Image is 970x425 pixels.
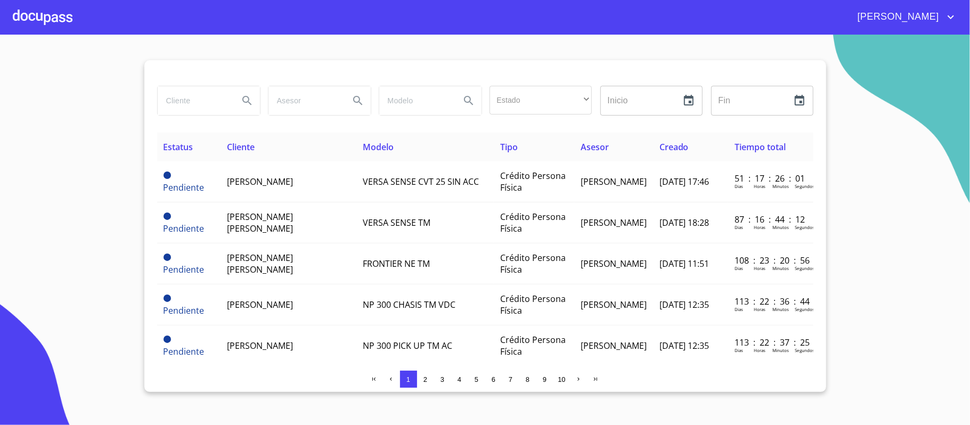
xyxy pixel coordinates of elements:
span: [DATE] 11:51 [659,258,710,269]
span: 3 [441,375,444,383]
p: 87 : 16 : 44 : 12 [735,214,806,225]
span: 4 [458,375,461,383]
span: Crédito Persona Física [500,293,566,316]
span: [PERSON_NAME] [581,217,647,228]
button: Search [345,88,371,113]
p: Minutos [772,265,789,271]
span: [PERSON_NAME] [850,9,944,26]
button: 8 [519,371,536,388]
p: Minutos [772,224,789,230]
p: Minutos [772,306,789,312]
button: 1 [400,371,417,388]
p: Minutos [772,347,789,353]
span: [PERSON_NAME] [581,299,647,310]
span: 5 [475,375,478,383]
span: Pendiente [164,182,205,193]
span: Crédito Persona Física [500,252,566,275]
p: Dias [735,306,743,312]
span: [PERSON_NAME] [PERSON_NAME] [227,252,293,275]
span: Crédito Persona Física [500,334,566,357]
p: Dias [735,224,743,230]
span: Pendiente [164,171,171,179]
span: 6 [492,375,495,383]
p: Horas [754,306,765,312]
span: Crédito Persona Física [500,211,566,234]
span: [PERSON_NAME] [227,176,293,187]
button: 7 [502,371,519,388]
button: 2 [417,371,434,388]
span: Tiempo total [735,141,786,153]
span: [DATE] 18:28 [659,217,710,228]
span: 9 [543,375,547,383]
span: [PERSON_NAME] [227,340,293,352]
span: 10 [558,375,565,383]
p: Dias [735,183,743,189]
p: Segundos [795,183,814,189]
button: 6 [485,371,502,388]
button: 4 [451,371,468,388]
span: [DATE] 12:35 [659,340,710,352]
p: Horas [754,347,765,353]
span: 2 [423,375,427,383]
span: [PERSON_NAME] [581,176,647,187]
span: Crédito Persona Física [500,170,566,193]
p: Segundos [795,347,814,353]
span: Pendiente [164,305,205,316]
span: [PERSON_NAME] [581,258,647,269]
p: Horas [754,265,765,271]
span: Asesor [581,141,609,153]
p: 51 : 17 : 26 : 01 [735,173,806,184]
span: Modelo [363,141,394,153]
span: [PERSON_NAME] [PERSON_NAME] [227,211,293,234]
button: 5 [468,371,485,388]
span: Creado [659,141,689,153]
p: Dias [735,265,743,271]
div: ​ [490,86,592,115]
span: Cliente [227,141,255,153]
button: account of current user [850,9,957,26]
p: 113 : 22 : 36 : 44 [735,296,806,307]
span: Estatus [164,141,193,153]
button: Search [456,88,482,113]
p: Horas [754,183,765,189]
span: FRONTIER NE TM [363,258,430,269]
p: Segundos [795,306,814,312]
p: 108 : 23 : 20 : 56 [735,255,806,266]
span: VERSA SENSE CVT 25 SIN ACC [363,176,479,187]
p: Segundos [795,265,814,271]
span: Pendiente [164,213,171,220]
button: 9 [536,371,553,388]
input: search [268,86,341,115]
span: NP 300 CHASIS TM VDC [363,299,455,310]
span: NP 300 PICK UP TM AC [363,340,452,352]
button: Search [234,88,260,113]
input: search [379,86,452,115]
button: 10 [553,371,570,388]
p: Dias [735,347,743,353]
span: [DATE] 12:35 [659,299,710,310]
span: Pendiente [164,223,205,234]
p: Segundos [795,224,814,230]
span: 8 [526,375,529,383]
span: [PERSON_NAME] [227,299,293,310]
p: Horas [754,224,765,230]
span: Pendiente [164,346,205,357]
span: Tipo [500,141,518,153]
span: 7 [509,375,512,383]
span: Pendiente [164,295,171,302]
span: Pendiente [164,336,171,343]
p: Minutos [772,183,789,189]
span: [PERSON_NAME] [581,340,647,352]
span: VERSA SENSE TM [363,217,430,228]
span: Pendiente [164,254,171,261]
span: [DATE] 17:46 [659,176,710,187]
input: search [158,86,230,115]
p: 113 : 22 : 37 : 25 [735,337,806,348]
button: 3 [434,371,451,388]
span: Pendiente [164,264,205,275]
span: 1 [406,375,410,383]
